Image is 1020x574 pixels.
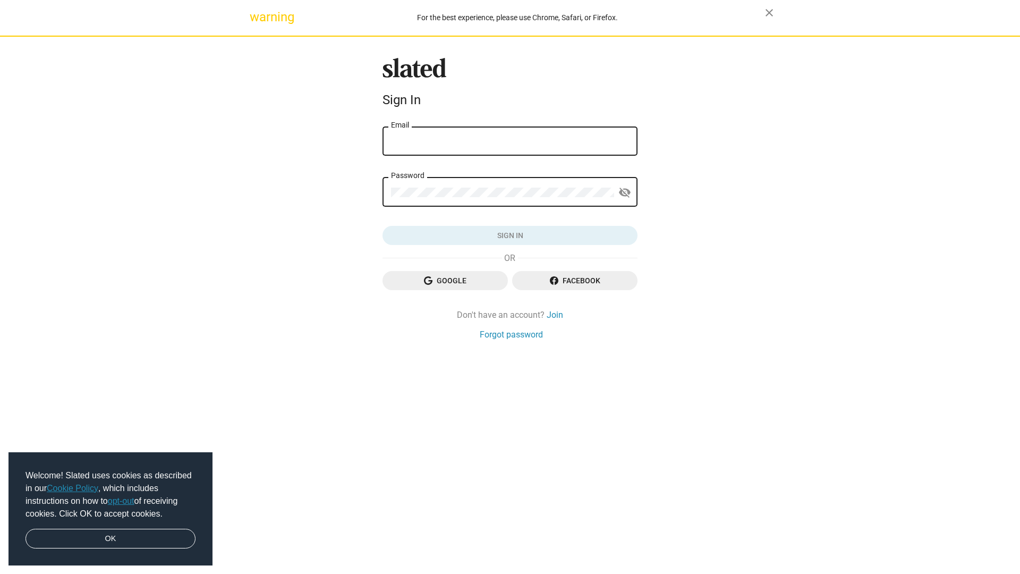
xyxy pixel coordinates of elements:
a: Forgot password [480,329,543,340]
button: Facebook [512,271,637,290]
mat-icon: visibility_off [618,184,631,201]
mat-icon: warning [250,11,262,23]
div: For the best experience, please use Chrome, Safari, or Firefox. [270,11,765,25]
button: Google [382,271,508,290]
a: Cookie Policy [47,484,98,493]
span: Google [391,271,499,290]
div: Sign In [382,92,637,107]
span: Facebook [521,271,629,290]
mat-icon: close [763,6,776,19]
a: dismiss cookie message [25,529,195,549]
span: Welcome! Slated uses cookies as described in our , which includes instructions on how to of recei... [25,469,195,520]
sl-branding: Sign In [382,58,637,112]
div: cookieconsent [8,452,212,566]
a: opt-out [108,496,134,505]
div: Don't have an account? [382,309,637,320]
button: Show password [614,182,635,204]
a: Join [547,309,563,320]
